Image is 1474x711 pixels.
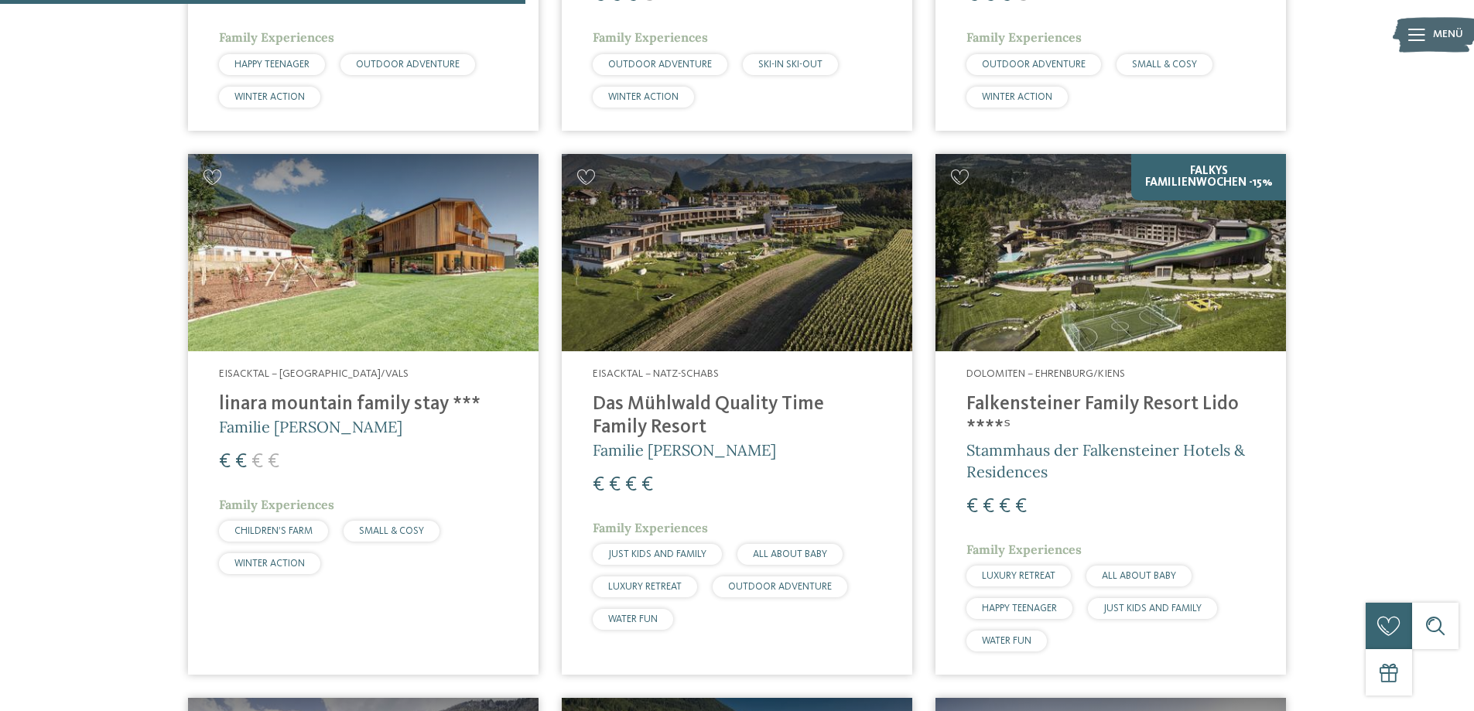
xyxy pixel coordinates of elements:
span: SKI-IN SKI-OUT [758,60,822,70]
span: HAPPY TEENAGER [982,603,1057,614]
span: OUTDOOR ADVENTURE [356,60,460,70]
span: Family Experiences [219,497,334,512]
h4: Falkensteiner Family Resort Lido ****ˢ [966,393,1255,439]
span: € [641,475,653,495]
span: Family Experiences [966,29,1082,45]
span: WATER FUN [982,636,1031,646]
span: WINTER ACTION [982,92,1052,102]
span: OUTDOOR ADVENTURE [608,60,712,70]
span: € [251,452,263,472]
span: HAPPY TEENAGER [234,60,310,70]
a: Familienhotels gesucht? Hier findet ihr die besten! Falkys Familienwochen -15% Dolomiten – Ehrenb... [935,154,1286,675]
span: ALL ABOUT BABY [753,549,827,559]
span: € [235,452,247,472]
span: Eisacktal – [GEOGRAPHIC_DATA]/Vals [219,368,409,379]
span: LUXURY RETREAT [982,571,1055,581]
span: € [966,497,978,517]
span: Familie [PERSON_NAME] [219,417,402,436]
span: WINTER ACTION [234,92,305,102]
span: SMALL & COSY [359,526,424,536]
span: € [268,452,279,472]
span: SMALL & COSY [1132,60,1197,70]
span: Eisacktal – Natz-Schabs [593,368,719,379]
span: Family Experiences [219,29,334,45]
h4: Das Mühlwald Quality Time Family Resort [593,393,881,439]
span: Familie [PERSON_NAME] [593,440,776,460]
span: € [983,497,994,517]
a: Familienhotels gesucht? Hier findet ihr die besten! Eisacktal – [GEOGRAPHIC_DATA]/Vals linara mou... [188,154,539,675]
span: Stammhaus der Falkensteiner Hotels & Residences [966,440,1245,481]
span: CHILDREN’S FARM [234,526,313,536]
span: ALL ABOUT BABY [1102,571,1176,581]
span: OUTDOOR ADVENTURE [982,60,1086,70]
h4: linara mountain family stay *** [219,393,508,416]
span: Dolomiten – Ehrenburg/Kiens [966,368,1125,379]
span: JUST KIDS AND FAMILY [608,549,706,559]
span: Family Experiences [593,520,708,535]
span: Family Experiences [966,542,1082,557]
span: € [593,475,604,495]
span: JUST KIDS AND FAMILY [1103,603,1202,614]
img: Familienhotels gesucht? Hier findet ihr die besten! [935,154,1286,351]
span: € [609,475,621,495]
img: Familienhotels gesucht? Hier findet ihr die besten! [188,154,539,351]
span: WINTER ACTION [234,559,305,569]
span: € [219,452,231,472]
span: WINTER ACTION [608,92,679,102]
span: € [625,475,637,495]
img: Familienhotels gesucht? Hier findet ihr die besten! [562,154,912,351]
a: Familienhotels gesucht? Hier findet ihr die besten! Eisacktal – Natz-Schabs Das Mühlwald Quality ... [562,154,912,675]
span: OUTDOOR ADVENTURE [728,582,832,592]
span: Family Experiences [593,29,708,45]
span: LUXURY RETREAT [608,582,682,592]
span: WATER FUN [608,614,658,624]
span: € [1015,497,1027,517]
span: € [999,497,1011,517]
